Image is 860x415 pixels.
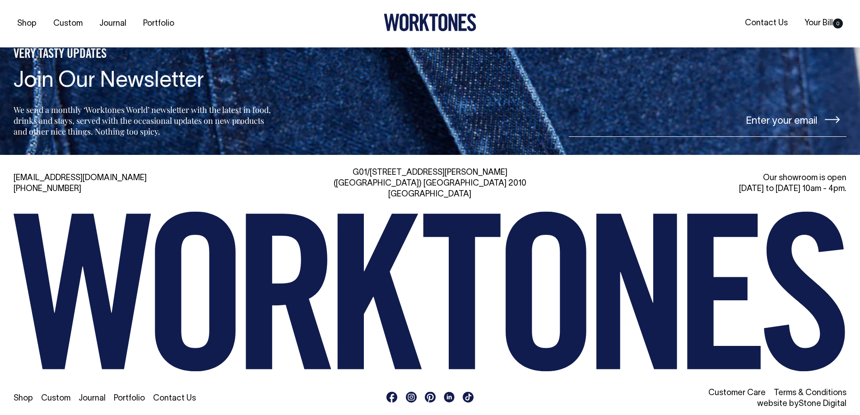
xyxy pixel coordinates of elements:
[96,16,130,31] a: Journal
[14,185,81,193] a: [PHONE_NUMBER]
[578,173,846,195] div: Our showroom is open [DATE] to [DATE] 10am - 4pm.
[14,395,33,402] a: Shop
[833,19,843,28] span: 0
[741,16,791,31] a: Contact Us
[569,103,846,137] input: Enter your email
[799,400,846,408] a: Stone Digital
[114,395,145,402] a: Portfolio
[708,389,766,397] a: Customer Care
[41,395,70,402] a: Custom
[153,395,196,402] a: Contact Us
[14,70,274,93] h4: Join Our Newsletter
[139,16,178,31] a: Portfolio
[14,16,40,31] a: Shop
[296,168,564,200] div: G01/[STREET_ADDRESS][PERSON_NAME] ([GEOGRAPHIC_DATA]) [GEOGRAPHIC_DATA] 2010 [GEOGRAPHIC_DATA]
[578,399,846,410] li: website by
[14,104,274,137] p: We send a monthly ‘Worktones World’ newsletter with the latest in food, drinks and stays, served ...
[14,174,147,182] a: [EMAIL_ADDRESS][DOMAIN_NAME]
[79,395,106,402] a: Journal
[801,16,846,31] a: Your Bill0
[774,389,846,397] a: Terms & Conditions
[50,16,86,31] a: Custom
[14,47,274,62] h5: VERY TASTY UPDATES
